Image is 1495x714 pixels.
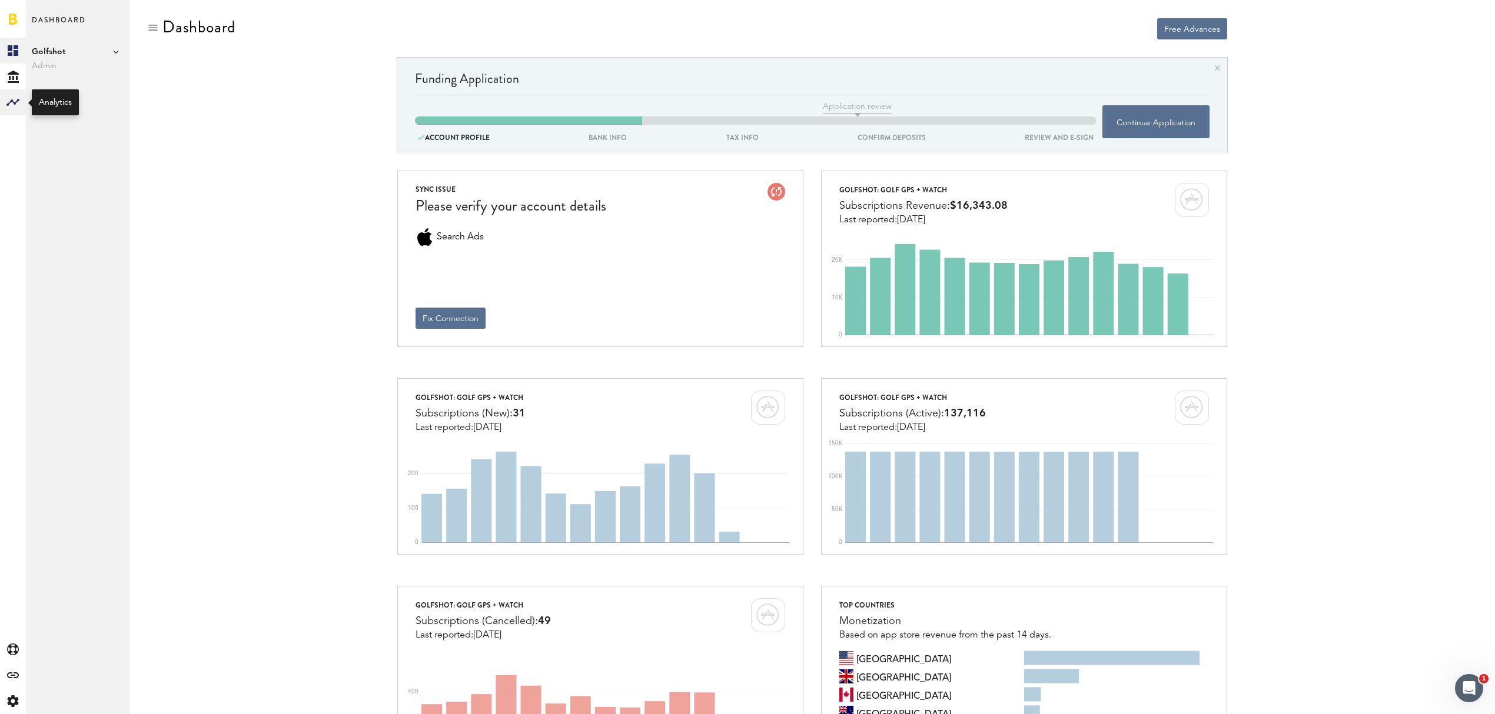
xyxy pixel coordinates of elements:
[473,630,501,640] span: [DATE]
[408,505,418,511] text: 100
[839,405,986,422] div: Subscriptions (Active):
[828,440,843,446] text: 150K
[1022,131,1097,144] div: REVIEW AND E-SIGN
[1157,18,1227,39] button: Free Advances
[751,391,785,425] img: card-marketplace-itunes.svg
[416,612,551,630] div: Subscriptions (Cancelled):
[1102,105,1210,138] button: Continue Application
[832,257,843,263] text: 20K
[415,131,493,144] div: ACCOUNT PROFILE
[473,423,501,432] span: [DATE]
[768,183,785,201] img: account-issue.svg
[416,405,526,422] div: Subscriptions (New):
[416,196,606,216] div: Please verify your account details
[39,96,72,108] div: Analytics
[823,101,892,114] span: Application review
[1455,674,1483,702] iframe: Intercom live chat
[839,391,986,405] div: Golfshot: Golf GPS + Watch
[839,197,1008,215] div: Subscriptions Revenue:
[897,423,925,432] span: [DATE]
[856,651,951,665] span: United States
[856,688,951,702] span: Canada
[32,59,124,73] span: Admin
[839,183,1008,197] div: Golfshot: Golf GPS + Watch
[855,131,929,144] div: confirm deposits
[832,295,843,301] text: 10K
[839,612,1051,630] div: Monetization
[839,651,853,665] img: us.svg
[832,506,843,512] text: 50K
[1479,674,1489,683] span: 1
[415,69,1209,95] div: Funding Application
[723,131,762,144] div: tax info
[856,669,951,683] span: United Kingdom
[513,408,526,419] span: 31
[408,471,418,476] text: 200
[32,13,86,38] span: Dashboard
[416,391,526,405] div: Golfshot: Golf GPS + Watch
[416,308,486,329] button: Fix Connection
[839,630,1051,640] div: Based on app store revenue from the past 14 days.
[437,228,484,246] span: Search Ads
[416,228,433,246] div: Search Ads
[416,630,551,640] div: Last reported:
[839,215,1008,225] div: Last reported:
[538,616,551,626] span: 49
[32,45,124,59] span: Golfshot
[950,201,1008,211] span: $16,343.08
[828,473,843,479] text: 100K
[839,598,1051,612] div: Top countries
[162,18,235,36] div: Dashboard
[416,183,606,196] div: SYNC ISSUE
[839,422,986,433] div: Last reported:
[839,539,842,545] text: 0
[416,422,526,433] div: Last reported:
[24,8,66,19] span: Support
[944,408,986,419] span: 137,116
[408,689,418,695] text: 400
[839,688,853,702] img: ca.svg
[839,332,842,338] text: 0
[839,669,853,683] img: gb.svg
[415,539,418,545] text: 0
[1175,183,1209,217] img: card-marketplace-itunes.svg
[1175,391,1209,425] img: card-marketplace-itunes.svg
[586,131,630,144] div: BANK INFO
[897,215,925,225] span: [DATE]
[416,598,551,612] div: Golfshot: Golf GPS + Watch
[751,598,785,632] img: card-marketplace-itunes.svg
